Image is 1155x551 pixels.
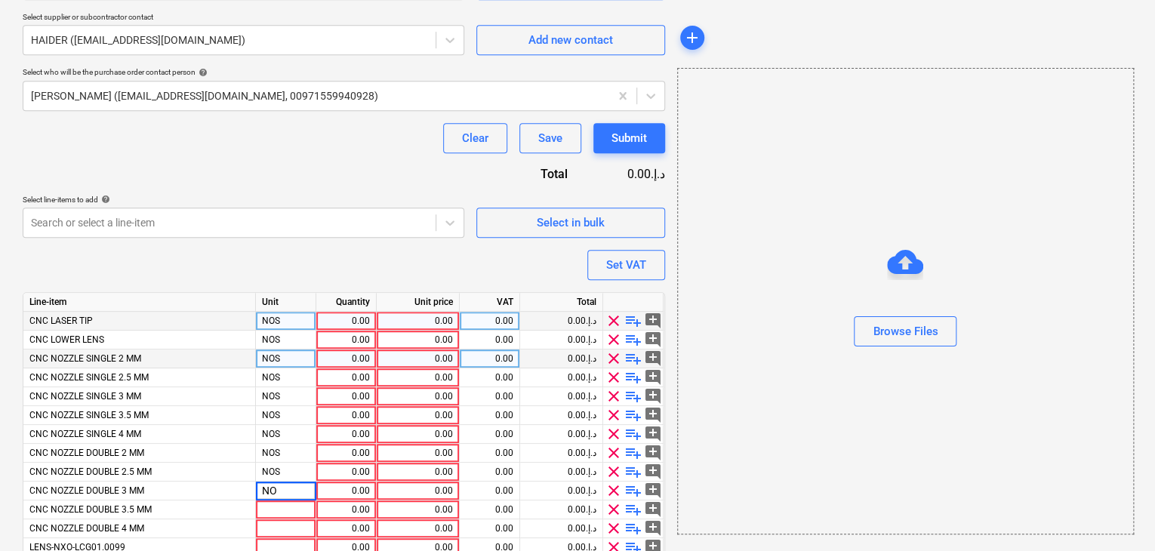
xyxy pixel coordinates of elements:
[29,353,141,364] span: CNC NOZZLE SINGLE 2 MM
[605,349,623,368] span: clear
[644,387,662,405] span: add_comment
[605,425,623,443] span: clear
[520,500,603,519] div: 0.00د.إ.‏
[98,195,110,204] span: help
[520,519,603,538] div: 0.00د.إ.‏
[624,406,642,424] span: playlist_add
[606,255,646,275] div: Set VAT
[29,410,149,420] span: CNC NOZZLE SINGLE 3.5 MM
[383,387,453,406] div: 0.00
[683,29,701,47] span: add
[322,349,370,368] div: 0.00
[644,425,662,443] span: add_comment
[29,485,144,496] span: CNC NOZZLE DOUBLE 3 MM
[383,349,453,368] div: 0.00
[624,425,642,443] span: playlist_add
[23,12,464,25] p: Select supplier or subcontractor contact
[644,463,662,481] span: add_comment
[476,208,665,238] button: Select in bulk
[466,463,513,482] div: 0.00
[256,387,316,406] div: NOS
[644,482,662,500] span: add_comment
[520,425,603,444] div: 0.00د.إ.‏
[624,444,642,462] span: playlist_add
[322,387,370,406] div: 0.00
[383,368,453,387] div: 0.00
[605,312,623,330] span: clear
[383,425,453,444] div: 0.00
[520,349,603,368] div: 0.00د.إ.‏
[322,482,370,500] div: 0.00
[322,368,370,387] div: 0.00
[256,406,316,425] div: NOS
[316,293,377,312] div: Quantity
[520,368,603,387] div: 0.00د.إ.‏
[322,331,370,349] div: 0.00
[383,444,453,463] div: 0.00
[29,448,144,458] span: CNC NOZZLE DOUBLE 2 MM
[29,504,152,515] span: CNC NOZZLE DOUBLE 3.5 MM
[466,482,513,500] div: 0.00
[520,482,603,500] div: 0.00د.إ.‏
[322,500,370,519] div: 0.00
[466,406,513,425] div: 0.00
[528,30,613,50] div: Add new contact
[624,331,642,349] span: playlist_add
[383,463,453,482] div: 0.00
[624,312,642,330] span: playlist_add
[466,312,513,331] div: 0.00
[383,406,453,425] div: 0.00
[519,123,581,153] button: Save
[520,387,603,406] div: 0.00د.إ.‏
[605,482,623,500] span: clear
[383,312,453,331] div: 0.00
[644,444,662,462] span: add_comment
[256,331,316,349] div: NOS
[23,195,464,205] div: Select line-items to add
[520,406,603,425] div: 0.00د.إ.‏
[256,444,316,463] div: NOS
[469,165,592,183] div: Total
[644,500,662,519] span: add_comment
[256,425,316,444] div: NOS
[854,316,956,346] button: Browse Files
[624,368,642,386] span: playlist_add
[605,387,623,405] span: clear
[624,387,642,405] span: playlist_add
[624,463,642,481] span: playlist_add
[605,444,623,462] span: clear
[256,293,316,312] div: Unit
[605,519,623,537] span: clear
[624,482,642,500] span: playlist_add
[383,519,453,538] div: 0.00
[624,519,642,537] span: playlist_add
[256,368,316,387] div: NOS
[29,372,149,383] span: CNC NOZZLE SINGLE 2.5 MM
[466,368,513,387] div: 0.00
[466,500,513,519] div: 0.00
[466,349,513,368] div: 0.00
[593,123,665,153] button: Submit
[460,293,520,312] div: VAT
[383,482,453,500] div: 0.00
[520,444,603,463] div: 0.00د.إ.‏
[383,500,453,519] div: 0.00
[644,349,662,368] span: add_comment
[644,331,662,349] span: add_comment
[322,444,370,463] div: 0.00
[322,312,370,331] div: 0.00
[29,466,152,477] span: CNC NOZZLE DOUBLE 2.5 MM
[624,349,642,368] span: playlist_add
[322,519,370,538] div: 0.00
[322,406,370,425] div: 0.00
[466,425,513,444] div: 0.00
[520,312,603,331] div: 0.00د.إ.‏
[520,293,603,312] div: Total
[520,463,603,482] div: 0.00د.إ.‏
[605,406,623,424] span: clear
[677,68,1134,534] div: Browse Files
[196,68,208,77] span: help
[587,250,665,280] button: Set VAT
[466,387,513,406] div: 0.00
[644,406,662,424] span: add_comment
